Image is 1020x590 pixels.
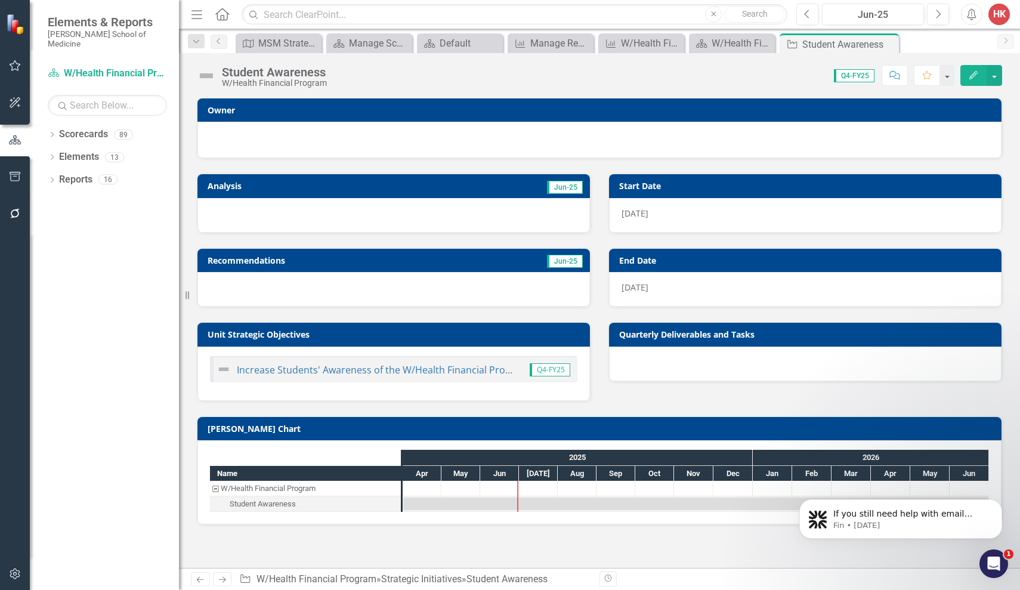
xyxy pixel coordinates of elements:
[208,424,996,433] h3: [PERSON_NAME] Chart
[834,69,874,82] span: Q4-FY25
[547,181,583,194] span: Jun-25
[59,128,108,141] a: Scorecards
[208,256,462,265] h3: Recommendations
[98,175,118,185] div: 16
[403,498,988,510] div: Task: Start date: 2025-04-01 End date: 2026-06-30
[753,466,792,481] div: Jan
[210,496,401,512] div: Task: Start date: 2025-04-01 End date: 2026-06-30
[622,208,648,219] span: [DATE]
[713,466,753,481] div: Dec
[441,466,480,481] div: May
[197,66,216,85] img: Not Defined
[832,466,871,481] div: Mar
[48,15,167,29] span: Elements & Reports
[258,36,319,51] div: MSM Strategic Plan Architecture (MSM's Preferred Future)
[826,8,920,22] div: Jun-25
[558,466,596,481] div: Aug
[792,466,832,481] div: Feb
[208,106,996,115] h3: Owner
[48,95,167,116] input: Search Below...
[530,363,570,376] span: Q4-FY25
[221,481,316,496] div: W/Health Financial Program
[619,181,996,190] h3: Start Date
[403,450,753,465] div: 2025
[950,466,989,481] div: Jun
[381,573,462,585] a: Strategic Initiatives
[59,150,99,164] a: Elements
[48,67,167,81] a: W/Health Financial Program
[210,481,401,496] div: W/Health Financial Program
[596,466,635,481] div: Sep
[59,173,92,187] a: Reports
[6,13,27,34] img: ClearPoint Strategy
[621,36,681,51] div: W/Health Financial Program Scorecard Report
[329,36,409,51] a: Manage Scorecards
[979,549,1008,578] iframe: Intercom live chat
[52,35,197,92] span: If you still need help with email reminders, I’m here to assist you. Would you like to provide mo...
[712,36,772,51] div: W/Health Financial Program Scorecard
[511,36,591,51] a: Manage Reports
[210,496,401,512] div: Student Awareness
[674,466,713,481] div: Nov
[635,466,674,481] div: Oct
[988,4,1010,25] button: HK
[742,9,768,18] span: Search
[230,496,296,512] div: Student Awareness
[871,466,910,481] div: Apr
[239,573,591,586] div: » »
[480,466,519,481] div: Jun
[114,129,133,140] div: 89
[256,573,376,585] a: W/Health Financial Program
[222,79,327,88] div: W/Health Financial Program
[622,282,648,293] span: [DATE]
[242,4,787,25] input: Search ClearPoint...
[725,6,784,23] button: Search
[210,466,401,481] div: Name
[753,450,989,465] div: 2026
[48,29,167,49] small: [PERSON_NAME] School of Medicine
[601,36,681,51] a: W/Health Financial Program Scorecard Report
[781,474,1020,558] iframe: Intercom notifications message
[547,255,583,268] span: Jun-25
[692,36,772,51] a: W/Health Financial Program Scorecard
[208,181,388,190] h3: Analysis
[822,4,924,25] button: Jun-25
[530,36,591,51] div: Manage Reports
[619,256,996,265] h3: End Date
[239,36,319,51] a: MSM Strategic Plan Architecture (MSM's Preferred Future)
[519,466,558,481] div: Jul
[208,330,584,339] h3: Unit Strategic Objectives
[222,66,327,79] div: Student Awareness
[237,363,529,376] a: Increase Students' Awareness of the W/Health Financial Program
[210,481,401,496] div: Task: W/Health Financial Program Start date: 2025-04-01 End date: 2025-04-02
[52,46,206,57] p: Message from Fin, sent 5d ago
[403,466,441,481] div: Apr
[217,362,231,376] img: Not Defined
[105,152,124,162] div: 13
[466,573,548,585] div: Student Awareness
[802,37,896,52] div: Student Awareness
[910,466,950,481] div: May
[349,36,409,51] div: Manage Scorecards
[1004,549,1013,559] span: 1
[420,36,500,51] a: Default
[440,36,500,51] div: Default
[619,330,996,339] h3: Quarterly Deliverables and Tasks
